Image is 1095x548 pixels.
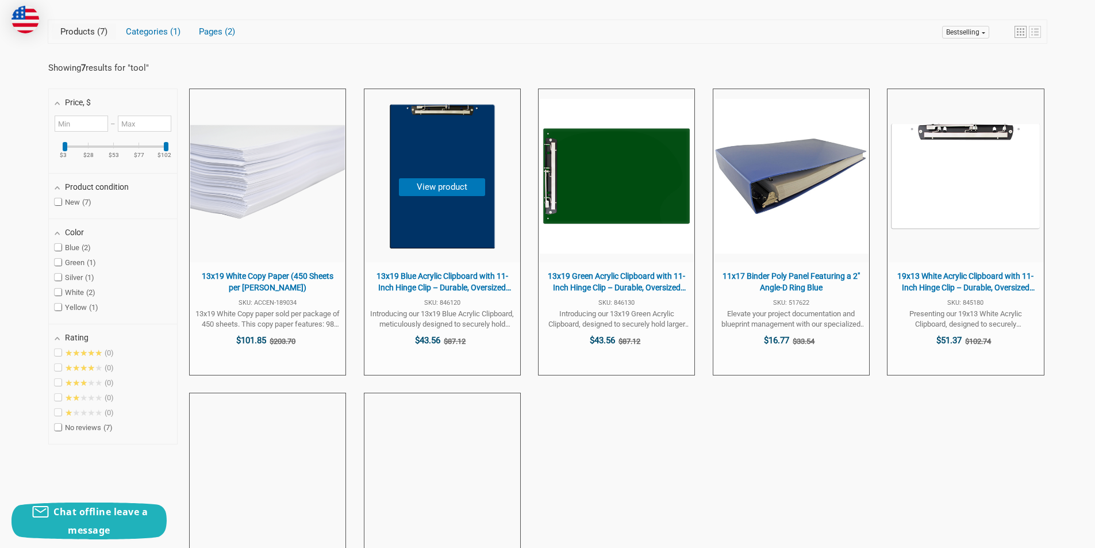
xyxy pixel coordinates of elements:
[55,116,108,132] input: Minimum value
[270,337,295,346] span: $203.70
[105,408,114,417] span: 0
[55,243,91,252] span: Blue
[1000,517,1095,548] iframe: Google Customer Reviews
[76,152,101,158] ins: $28
[893,309,1038,329] span: Presenting our 19x13 White Acrylic Clipboard, designed to securely accommodate larger documents. ...
[55,258,96,267] span: Green
[52,24,116,40] a: View Products Tab
[86,288,95,297] span: 2
[11,6,39,33] img: duty and tax information for United States
[399,178,485,196] button: View product
[370,271,514,293] span: 13x19 Blue Acrylic Clipboard with 11-Inch Hinge Clip – Durable, Oversized Design for Large Documents
[965,337,991,346] span: $102.74
[65,182,129,191] span: Product condition
[190,89,345,375] a: 13x19 White Copy Paper (450 Sheets per Ream)
[51,152,75,158] ins: $3
[55,198,91,207] span: New
[105,378,114,387] span: 0
[719,300,863,306] span: SKU: 517622
[108,120,117,128] span: –
[55,273,94,282] span: Silver
[81,63,86,73] b: 7
[222,26,235,37] span: 2
[11,503,167,539] button: Chat offline leave a message
[65,228,84,237] span: Color
[102,152,126,158] ins: $53
[365,99,520,254] img: 13x19 Clipboard Acrylic Panel Featuring an 11" Hinge Clip Blue
[719,309,863,329] span: Elevate your project documentation and blueprint management with our specialized 11x17-inch Binde...
[65,333,89,342] span: Rating
[83,98,91,107] span: , $
[82,198,91,206] span: 7
[942,26,989,39] a: Sort options
[1029,26,1041,38] a: View list mode
[65,98,91,107] span: Price
[127,152,151,158] ins: $77
[55,303,98,312] span: Yellow
[103,423,113,432] span: 7
[539,99,694,254] img: 13x19 Clipboard Acrylic Panel Featuring an 11" Hinge Clip Green
[590,335,615,346] span: $43.56
[65,393,102,403] span: ★★★★★
[544,271,689,293] span: 13x19 Green Acrylic Clipboard with 11-Inch Hinge Clip – Durable, Oversized Design for Large Docum...
[85,273,94,282] span: 1
[65,363,102,373] span: ★★★★★
[95,26,107,37] span: 7
[105,393,114,402] span: 0
[719,271,863,293] span: 11x17 Binder Poly Panel Featuring a 2" Angle-D Ring Blue
[618,337,640,346] span: $87.12
[55,423,113,432] span: No reviews
[105,348,114,357] span: 0
[364,89,520,375] a: 13x19 Blue Acrylic Clipboard with 11-Inch Hinge Clip – Durable, Oversized Design for Large Documents
[946,28,979,36] span: Bestselling
[152,152,176,158] ins: $102
[893,300,1038,306] span: SKU: 845180
[370,309,514,329] span: Introducing our 13x19 Blue Acrylic Clipboard, meticulously designed to securely hold larger docum...
[53,505,148,536] span: Chat offline leave a message
[764,335,789,346] span: $16.77
[105,363,114,372] span: 0
[444,337,466,346] span: $87.12
[1015,26,1027,38] a: View grid mode
[89,303,98,312] span: 1
[893,271,1038,293] span: 19x13 White Acrylic Clipboard with 11-Inch Hinge Clip – Durable, Oversized Design for Large Docum...
[415,335,440,346] span: $43.56
[195,271,340,293] span: 13x19 White Copy Paper (450 Sheets per [PERSON_NAME])
[48,63,186,73] div: Showing results for " "
[936,335,962,346] span: $51.37
[82,243,91,252] span: 2
[539,89,694,375] a: 13x19 Green Acrylic Clipboard with 11-Inch Hinge Clip – Durable, Oversized Design for Large Docum...
[168,26,180,37] span: 1
[65,378,102,388] span: ★★★★★
[117,24,189,40] a: View Categories Tab
[793,337,814,346] span: $33.54
[888,99,1043,254] img: 19x13 Clipboard Acrylic Panel Featuring an 11" Hinge Clip White
[118,116,171,132] input: Maximum value
[65,348,102,358] span: ★★★★★
[190,24,244,40] a: View Pages Tab
[544,309,689,329] span: Introducing our 13x19 Green Acrylic Clipboard, designed to securely hold larger documents with ea...
[713,89,869,375] a: 11x17 Binder Poly Panel Featuring a 2
[55,288,95,297] span: White
[130,63,146,73] a: tool
[370,300,514,306] span: SKU: 846120
[887,89,1043,375] a: 19x13 White Acrylic Clipboard with 11-Inch Hinge Clip – Durable, Oversized Design for Large Docum...
[195,309,340,329] span: 13x19 White Copy paper sold per package of 450 sheets. This copy paper features: 98 bright, Acid ...
[544,300,689,306] span: SKU: 846130
[65,408,102,417] span: ★★★★★
[87,258,96,267] span: 1
[236,335,266,346] span: $101.85
[195,300,340,306] span: SKU: ACCEN-189034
